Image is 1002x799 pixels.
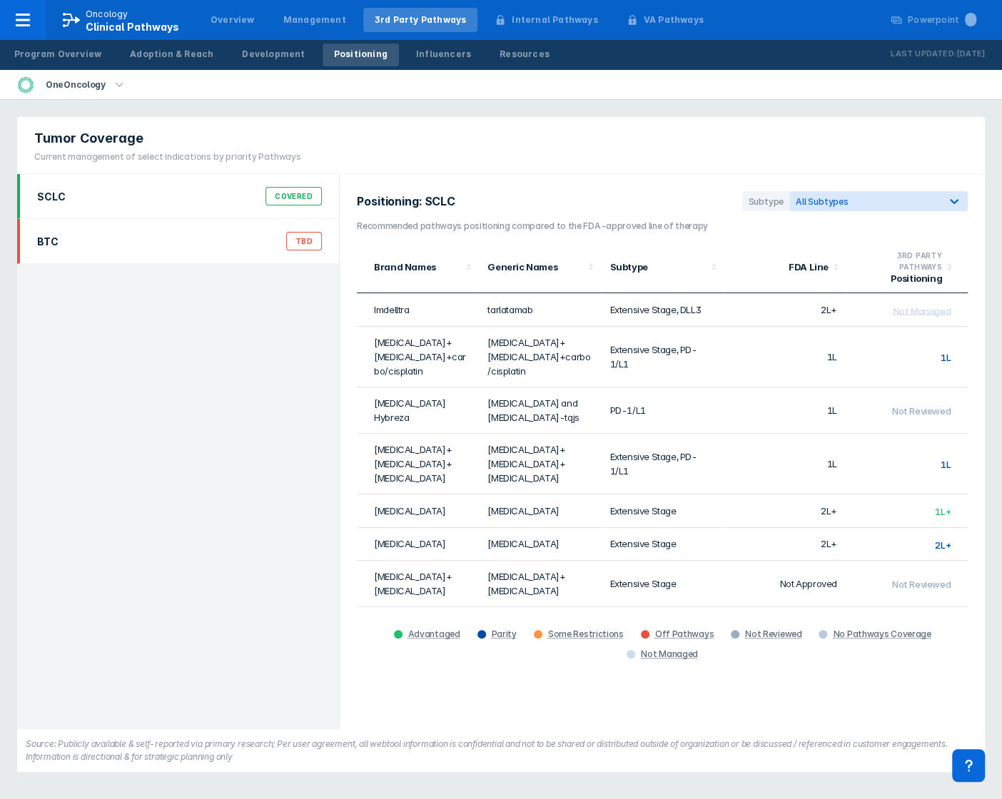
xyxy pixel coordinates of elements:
a: Positioning [323,44,399,66]
span: Tumor Coverage [34,130,143,147]
td: [MEDICAL_DATA] [357,528,479,561]
td: 2L+ [724,293,846,327]
td: [MEDICAL_DATA]+[MEDICAL_DATA]+[MEDICAL_DATA] [357,434,479,494]
div: 3rd Party Pathways [375,14,467,26]
div: Positioning [334,48,388,61]
a: Program Overview [3,44,113,66]
div: Internal Pathways [512,14,597,26]
td: 2L+ [724,528,846,561]
td: 1L [724,434,846,494]
a: Development [231,44,316,66]
div: BTC [37,235,59,248]
td: Extensive Stage [601,494,723,527]
td: [MEDICAL_DATA]+[MEDICAL_DATA]+[MEDICAL_DATA] [479,434,601,494]
td: Extensive Stage, PD-1/L1 [601,327,723,387]
a: Adoption & Reach [118,44,225,66]
td: [MEDICAL_DATA] [479,528,601,561]
a: 3rd Party Pathways [363,8,478,32]
img: oneoncology [17,76,34,93]
span: Not Reviewed [892,405,951,417]
td: 1L [724,327,846,387]
div: Not Reviewed [745,628,801,640]
div: Parity [492,628,517,640]
div: Powerpoint [908,14,976,26]
div: 3RD PARTY PATHWAYS [854,250,942,273]
span: 1L [941,352,951,363]
a: Influencers [405,44,482,66]
div: VA Pathways [644,14,704,26]
td: tarlatamab [479,293,601,327]
td: Imdelltra [357,293,479,327]
span: 2L+ [935,539,951,550]
td: Extensive Stage, DLL3 [601,293,723,327]
td: [MEDICAL_DATA] and [MEDICAL_DATA]-tqjs [479,387,601,434]
td: Extensive Stage [601,528,723,561]
a: Management [272,8,358,32]
div: Overview [211,14,255,26]
td: [MEDICAL_DATA]+[MEDICAL_DATA]+carbo/cisplatin [357,327,479,387]
td: PD-1/L1 [601,387,723,434]
div: Brand Names [374,261,462,273]
td: [MEDICAL_DATA]+[MEDICAL_DATA] [479,561,601,607]
p: Last Updated: [891,47,956,61]
a: Resources [488,44,561,66]
div: Advantaged [408,628,460,640]
div: OneOncology [40,75,111,95]
div: Subtype [609,261,706,273]
div: Program Overview [14,48,101,61]
span: Clinical Pathways [86,21,179,33]
td: [MEDICAL_DATA] [357,494,479,527]
span: Not Reviewed [892,579,951,590]
div: Generic Names [487,261,584,273]
div: Covered [265,187,322,205]
h2: Positioning: SCLC [357,195,464,208]
span: 1L [941,459,951,470]
div: Positioning [854,273,942,284]
td: [MEDICAL_DATA]+[MEDICAL_DATA]+carbo/cisplatin [479,327,601,387]
div: Not Managed [893,305,951,316]
span: 1L+ [935,506,951,517]
div: Influencers [416,48,471,61]
div: Resources [500,48,550,61]
div: Current management of select indications by priority Pathways [34,151,301,163]
div: Subtype [742,191,789,211]
td: [MEDICAL_DATA] Hybreza [357,387,479,434]
p: Oncology [86,8,128,21]
td: 2L+ [724,494,846,527]
div: No Pathways Coverage [833,628,931,640]
div: Contact Support [952,749,985,782]
div: Adoption & Reach [130,48,213,61]
div: Not Managed [641,648,698,660]
p: [DATE] [956,47,985,61]
div: SCLC [37,190,66,203]
span: All Subtypes [796,196,849,207]
div: Management [283,14,346,26]
td: [MEDICAL_DATA]+[MEDICAL_DATA] [357,561,479,607]
a: Overview [199,8,266,32]
td: Extensive Stage [601,561,723,607]
td: Extensive Stage, PD-1/L1 [601,434,723,494]
figcaption: Source: Publicly available & self-reported via primary research; Per user agreement, all webtool ... [26,738,976,763]
td: 1L [724,387,846,434]
div: Development [242,48,305,61]
div: Off Pathways [655,628,714,640]
div: TBD [286,232,322,250]
div: FDA Line [732,261,829,273]
td: Not Approved [724,561,846,607]
div: Some Restrictions [548,628,624,640]
td: [MEDICAL_DATA] [479,494,601,527]
h3: Recommended pathways positioning compared to the FDA-approved line of therapy [357,220,968,233]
